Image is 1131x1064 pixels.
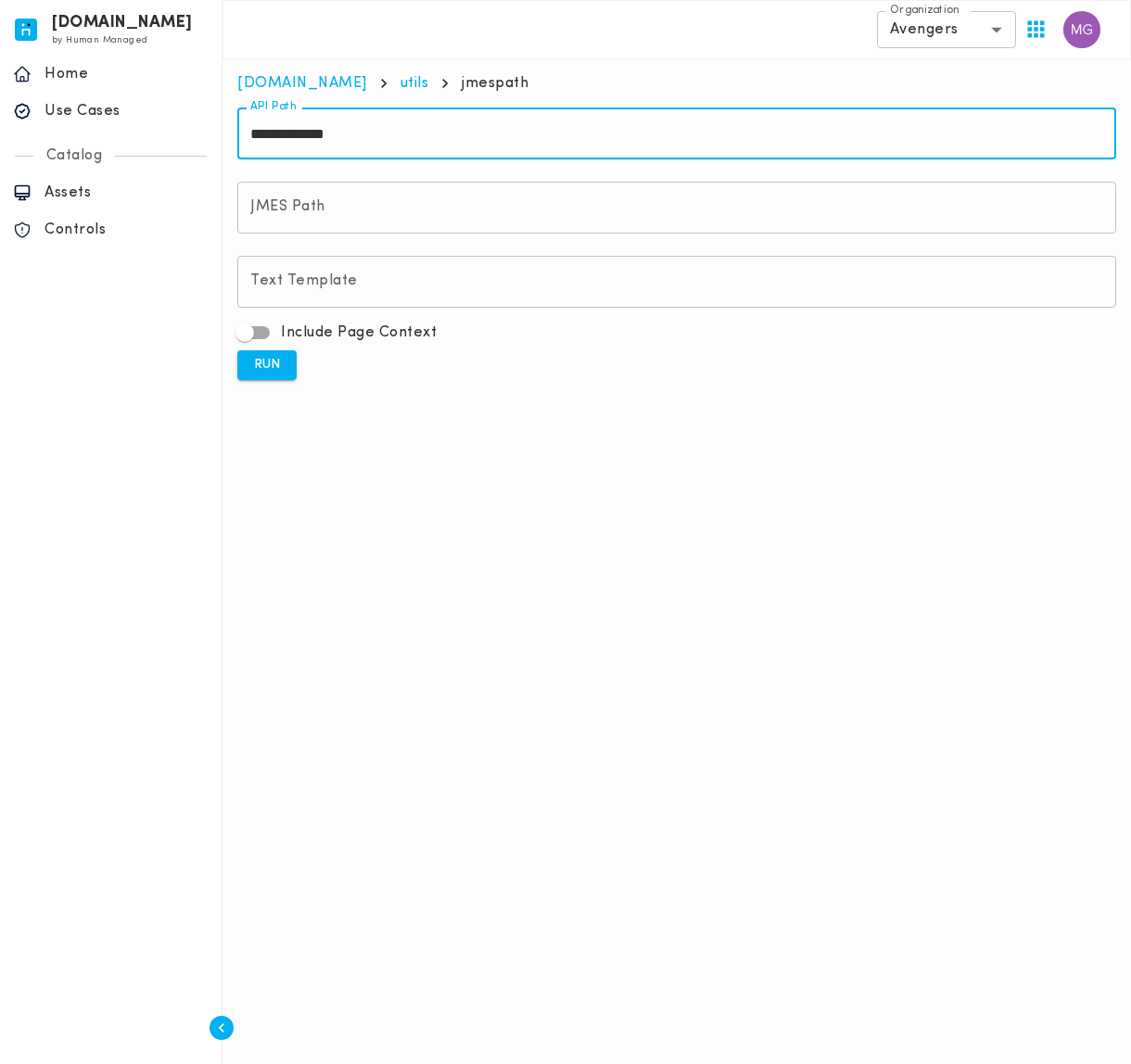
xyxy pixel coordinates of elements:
button: User [1056,4,1108,56]
p: jmespath [462,74,528,93]
button: RUN [237,350,297,380]
span: Include Page Context [281,323,437,342]
img: Mary Grace Salazar [1063,11,1100,48]
a: [DOMAIN_NAME] [237,76,367,91]
div: Avengers [877,11,1016,48]
p: Assets [44,184,209,202]
label: Organization [890,3,959,19]
a: utils [400,76,429,91]
span: by Human Managed [52,35,147,45]
p: Home [44,65,209,83]
nav: breadcrumb [237,74,1116,93]
h6: [DOMAIN_NAME] [52,17,193,30]
img: invicta.io [15,19,37,41]
label: API Path [250,99,297,115]
p: Catalog [33,146,116,165]
p: Use Cases [44,102,209,120]
p: Controls [44,221,209,239]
